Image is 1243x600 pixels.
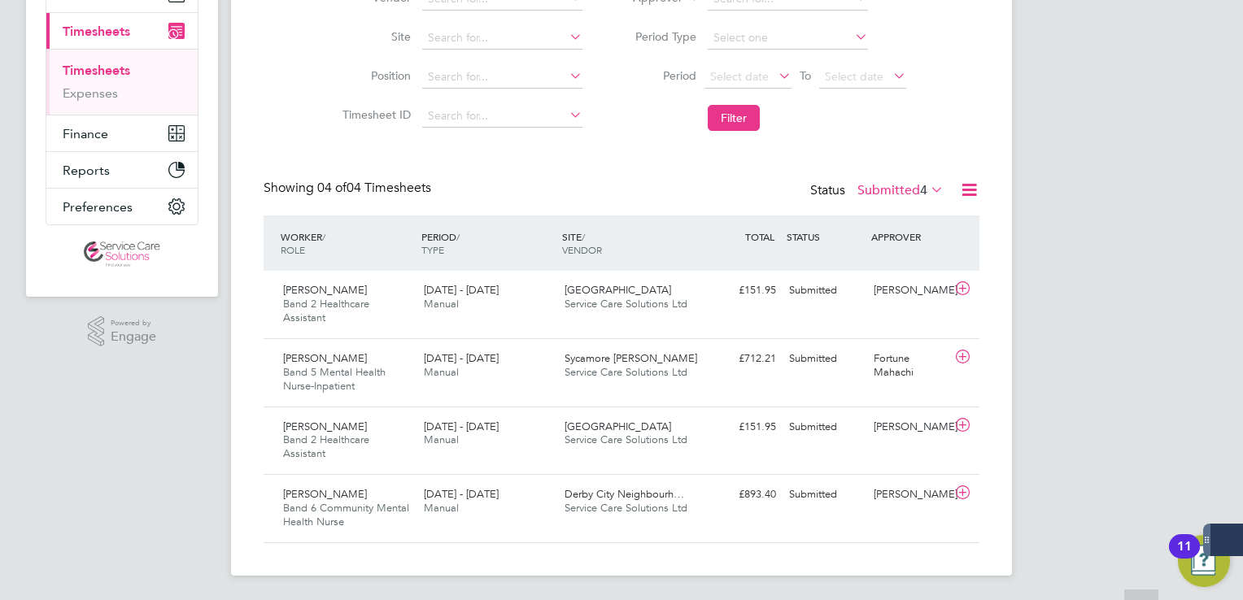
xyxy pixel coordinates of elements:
input: Search for... [422,66,582,89]
button: Open Resource Center, 11 new notifications [1178,535,1230,587]
input: Search for... [422,27,582,50]
input: Select one [708,27,868,50]
span: / [456,230,460,243]
span: Service Care Solutions Ltd [565,433,687,446]
label: Timesheet ID [338,107,411,122]
span: / [322,230,325,243]
span: TYPE [421,243,444,256]
button: Preferences [46,189,198,224]
div: Fortune Mahachi [867,346,952,386]
div: Submitted [783,277,867,304]
div: STATUS [783,222,867,251]
a: Timesheets [63,63,130,78]
div: WORKER [277,222,417,264]
span: Powered by [111,316,156,330]
span: Select date [825,69,883,84]
span: Manual [424,365,459,379]
a: Powered byEngage [88,316,157,347]
div: £893.40 [698,481,783,508]
span: Band 5 Mental Health Nurse-Inpatient [283,365,386,393]
span: 04 Timesheets [317,180,431,196]
span: 04 of [317,180,347,196]
span: Preferences [63,199,133,215]
span: Select date [710,69,769,84]
div: £151.95 [698,277,783,304]
label: Site [338,29,411,44]
a: Expenses [63,85,118,101]
span: Service Care Solutions Ltd [565,501,687,515]
span: Sycamore [PERSON_NAME] [565,351,697,365]
span: Band 2 Healthcare Assistant [283,433,369,460]
span: Band 2 Healthcare Assistant [283,297,369,324]
span: [PERSON_NAME] [283,283,367,297]
span: Service Care Solutions Ltd [565,365,687,379]
span: TOTAL [745,230,774,243]
label: Position [338,68,411,83]
div: PERIOD [417,222,558,264]
div: Status [810,180,947,202]
span: ROLE [281,243,305,256]
span: Reports [63,163,110,178]
span: Timesheets [63,24,130,39]
span: 4 [920,182,927,198]
span: [GEOGRAPHIC_DATA] [565,283,671,297]
span: VENDOR [562,243,602,256]
span: To [795,65,816,86]
button: Filter [708,105,760,131]
span: [DATE] - [DATE] [424,420,499,433]
div: Submitted [783,346,867,372]
span: Band 6 Community Mental Health Nurse [283,501,409,528]
span: Engage [111,330,156,344]
div: [PERSON_NAME] [867,414,952,441]
label: Period Type [623,29,696,44]
span: Service Care Solutions Ltd [565,297,687,311]
img: servicecare-logo-retina.png [84,241,160,267]
span: [DATE] - [DATE] [424,351,499,365]
div: £151.95 [698,414,783,441]
span: / [582,230,585,243]
span: Manual [424,297,459,311]
span: Derby City Neighbourh… [565,487,684,501]
span: [DATE] - [DATE] [424,283,499,297]
div: APPROVER [867,222,952,251]
span: Manual [424,433,459,446]
label: Period [623,68,696,83]
span: [GEOGRAPHIC_DATA] [565,420,671,433]
span: [PERSON_NAME] [283,351,367,365]
button: Finance [46,115,198,151]
div: £712.21 [698,346,783,372]
span: Manual [424,501,459,515]
span: [PERSON_NAME] [283,420,367,433]
span: Finance [63,126,108,141]
div: Submitted [783,414,867,441]
span: [DATE] - [DATE] [424,487,499,501]
div: [PERSON_NAME] [867,277,952,304]
div: [PERSON_NAME] [867,481,952,508]
div: SITE [558,222,699,264]
div: 11 [1177,546,1192,567]
label: Submitted [857,182,944,198]
div: Submitted [783,481,867,508]
div: Showing [264,180,434,197]
button: Timesheets [46,13,198,49]
button: Reports [46,152,198,188]
input: Search for... [422,105,582,128]
a: Go to home page [46,241,198,267]
span: [PERSON_NAME] [283,487,367,501]
div: Timesheets [46,49,198,115]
